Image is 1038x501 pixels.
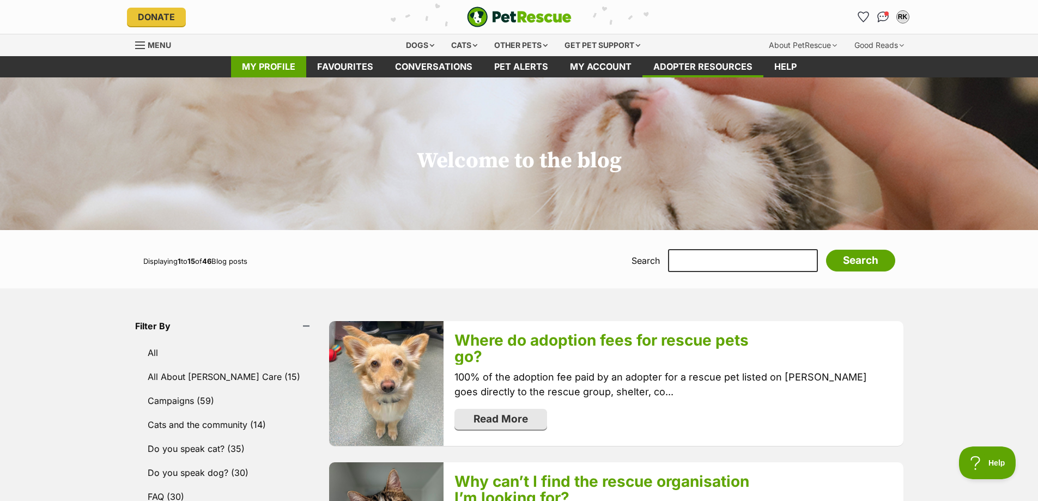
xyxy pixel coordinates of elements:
[306,56,384,77] a: Favourites
[135,413,319,436] a: Cats and the community (14)
[398,34,442,56] div: Dogs
[847,34,912,56] div: Good Reads
[483,56,559,77] a: Pet alerts
[559,56,642,77] a: My account
[454,331,749,366] a: Where do adoption fees for rescue pets go?
[127,8,186,26] a: Donate
[135,34,179,54] a: Menu
[642,56,763,77] a: Adopter resources
[125,2,136,10] img: OBA_TRANS.png
[135,321,319,331] header: Filter By
[178,257,181,265] strong: 1
[135,341,319,364] a: All
[487,34,555,56] div: Other pets
[154,40,511,65] a: Lox in a Box reaches more customers across [GEOGRAPHIC_DATA] with delivery integrations, online o...
[855,8,912,26] ul: Account quick links
[154,107,226,115] a: Sponsored BySquare
[384,56,483,77] a: conversations
[148,40,171,50] span: Menu
[855,8,872,26] a: Favourites
[761,34,845,56] div: About PetRescue
[897,11,908,22] div: RK
[959,446,1016,479] iframe: Help Scout Beacon - Open
[877,11,889,22] img: chat-41dd97257d64d25036548639549fe6c8038ab92f7586957e7f3b1b290dea8141.svg
[826,250,895,271] input: Search
[444,34,485,56] div: Cats
[187,257,195,265] strong: 15
[135,389,319,412] a: Campaigns (59)
[202,257,211,265] strong: 46
[231,56,306,77] a: My profile
[445,102,511,120] a: Learn more
[557,34,648,56] div: Get pet support
[135,437,319,460] a: Do you speak cat? (35)
[154,16,511,32] a: Lox in a Box grows faster with Square smart tools.
[875,8,892,26] a: Conversations
[135,461,319,484] a: Do you speak dog? (30)
[763,56,808,77] a: Help
[467,7,572,27] a: PetRescue
[201,107,226,115] span: Square
[135,365,319,388] a: All About [PERSON_NAME] Care (15)
[632,256,660,265] label: Search
[454,409,547,430] a: Read More
[143,257,247,265] span: Displaying to of Blog posts
[454,370,891,399] p: 100% of the adoption fee paid by an adopter for a rescue pet listed on [PERSON_NAME] goes directl...
[467,7,572,27] img: logo-e224e6f780fb5917bec1dbf3a21bbac754714ae5b6737aabdf751b685950b380.svg
[894,8,912,26] button: My account
[329,321,444,446] img: h4vgcp4uatvxtjmz7dhv.jpg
